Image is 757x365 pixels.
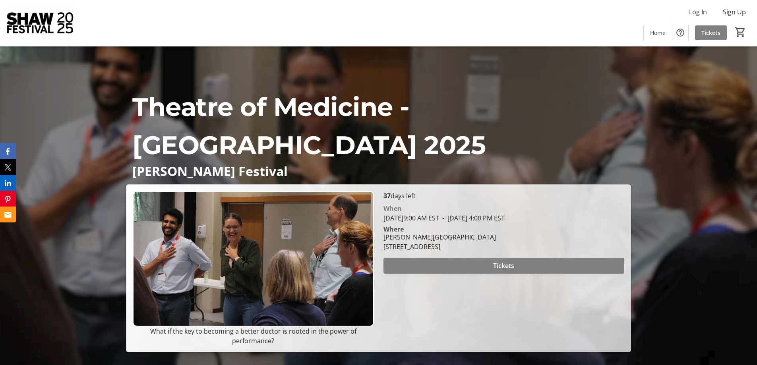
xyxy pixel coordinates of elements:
[383,191,624,201] p: days left
[701,29,720,37] span: Tickets
[383,204,402,213] div: When
[132,88,624,126] p: Theatre of Medicine -
[716,6,752,18] button: Sign Up
[133,326,374,346] p: What if the key to becoming a better doctor is rooted in the power of performance?
[133,191,374,326] img: Campaign CTA Media Photo
[683,6,713,18] button: Log In
[5,3,76,43] img: Shaw Festival's Logo
[383,226,404,232] div: Where
[383,214,439,222] span: [DATE] 9:00 AM EST
[733,25,747,39] button: Cart
[439,214,447,222] span: -
[383,191,391,200] span: 37
[132,126,624,164] p: [GEOGRAPHIC_DATA] 2025
[689,7,707,17] span: Log In
[672,25,688,41] button: Help
[383,242,496,251] div: [STREET_ADDRESS]
[723,7,746,17] span: Sign Up
[644,25,672,40] a: Home
[132,164,624,178] p: [PERSON_NAME] Festival
[439,214,505,222] span: [DATE] 4:00 PM EST
[383,258,624,274] button: Tickets
[383,232,496,242] div: [PERSON_NAME][GEOGRAPHIC_DATA]
[695,25,727,40] a: Tickets
[493,261,514,270] span: Tickets
[650,29,666,37] span: Home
